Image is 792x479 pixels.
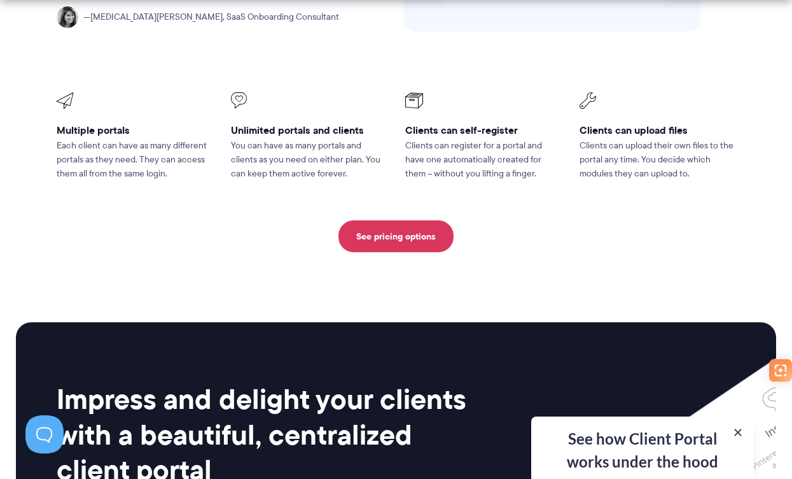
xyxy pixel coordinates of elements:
a: See pricing options [338,220,454,252]
iframe: Toggle Customer Support [25,415,64,454]
p: Clients can register for a portal and have one automatically created for them – without you lifti... [405,139,562,181]
h3: Clients can self-register [405,124,562,137]
span: [MEDICAL_DATA][PERSON_NAME], SaaS Onboarding Consultant [83,10,339,24]
p: Clients can upload their own files to the portal any time. You decide which modules they can uplo... [580,139,736,181]
p: You can have as many portals and clients as you need on either plan. You can keep them active for... [231,139,387,181]
p: Each client can have as many different portals as they need. They can access them all from the sa... [57,139,213,181]
h3: Unlimited portals and clients [231,124,387,137]
h3: Clients can upload files [580,124,736,137]
h3: Multiple portals [57,124,213,137]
